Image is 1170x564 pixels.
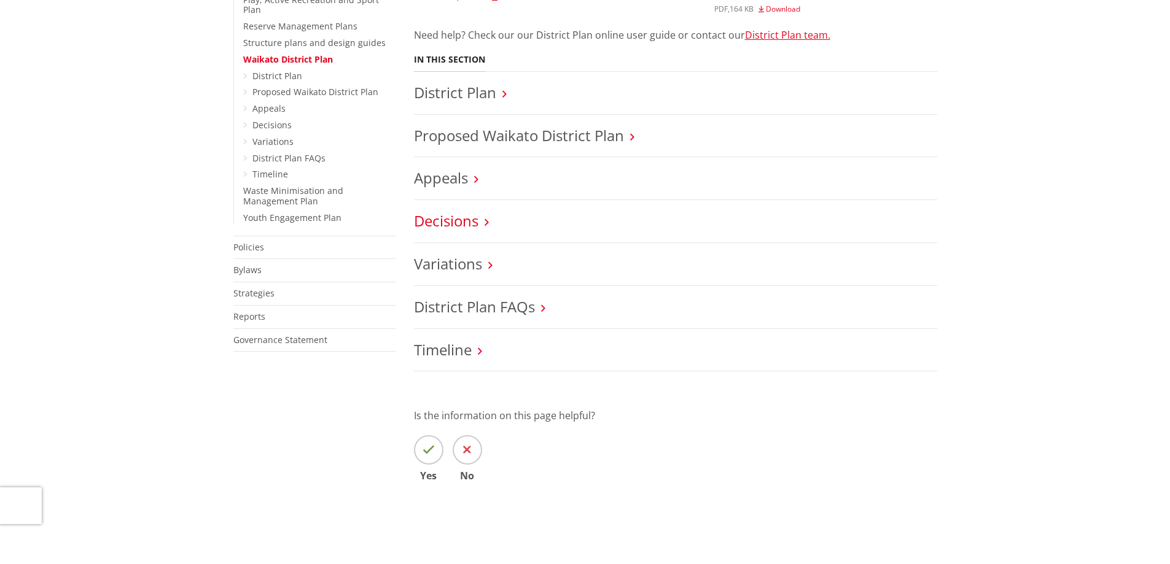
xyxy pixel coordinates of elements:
[414,253,482,274] a: Variations
[252,102,286,114] a: Appeals
[252,152,326,164] a: District Plan FAQs
[233,241,264,253] a: Policies
[252,168,288,180] a: Timeline
[243,212,341,223] a: Youth Engagement Plan
[714,6,937,13] div: ,
[414,82,496,102] a: District Plan
[453,471,482,481] span: No
[1113,512,1158,557] iframe: Messenger Launcher
[252,70,302,82] a: District Plan
[252,119,292,131] a: Decisions
[730,4,754,14] span: 164 KB
[243,20,357,32] a: Reserve Management Plans
[414,125,624,145] a: Proposed Waikato District Plan
[243,53,333,65] a: Waikato District Plan
[233,287,275,299] a: Strategies
[414,471,443,481] span: Yes
[414,339,472,360] a: Timeline
[252,136,294,147] a: Variations
[243,185,343,207] a: Waste Minimisation and Management Plan
[414,28,937,42] p: Need help? Check our our District Plan online user guide or contact our
[714,4,728,14] span: pdf
[414,211,478,231] a: Decisions
[233,311,265,322] a: Reports
[243,37,386,48] a: Structure plans and design guides
[766,4,800,14] span: Download
[414,168,468,188] a: Appeals
[233,264,262,276] a: Bylaws
[414,408,937,423] p: Is the information on this page helpful?
[252,86,378,98] a: Proposed Waikato District Plan
[414,55,485,65] h5: In this section
[233,334,327,346] a: Governance Statement
[745,28,830,42] a: District Plan team.
[414,296,535,317] a: District Plan FAQs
